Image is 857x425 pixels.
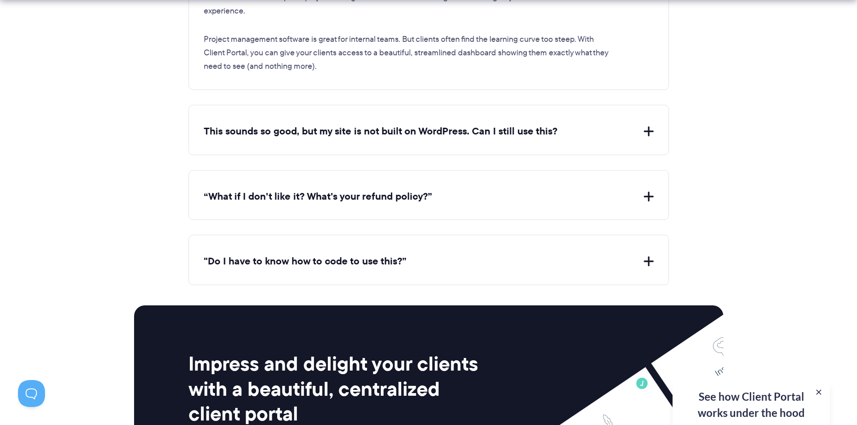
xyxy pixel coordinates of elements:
[18,380,45,407] iframe: Toggle Customer Support
[204,125,654,139] button: This sounds so good, but my site is not built on WordPress. Can I still use this?
[204,255,654,268] button: "Do I have to know how to code to use this?”
[204,190,654,204] button: “What if I don’t like it? What’s your refund policy?”
[204,33,613,73] p: Project management software is great for internal teams. But clients often find the learning curv...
